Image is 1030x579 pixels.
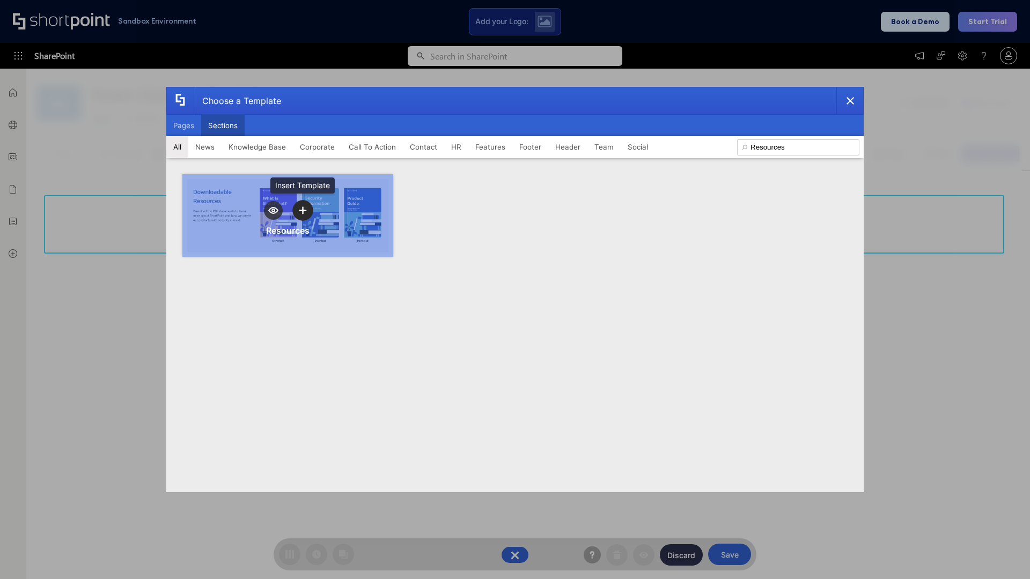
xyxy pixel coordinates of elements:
button: Footer [512,136,548,158]
button: Header [548,136,587,158]
button: Features [468,136,512,158]
div: Choose a Template [194,87,281,114]
button: All [166,136,188,158]
div: Resources [266,225,310,236]
input: Search [737,139,859,155]
button: Call To Action [342,136,403,158]
button: Knowledge Base [222,136,293,158]
button: Social [621,136,655,158]
button: Pages [166,115,201,136]
button: News [188,136,222,158]
button: Corporate [293,136,342,158]
iframe: Chat Widget [976,528,1030,579]
button: HR [444,136,468,158]
button: Team [587,136,621,158]
button: Sections [201,115,245,136]
div: template selector [166,87,864,492]
button: Contact [403,136,444,158]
